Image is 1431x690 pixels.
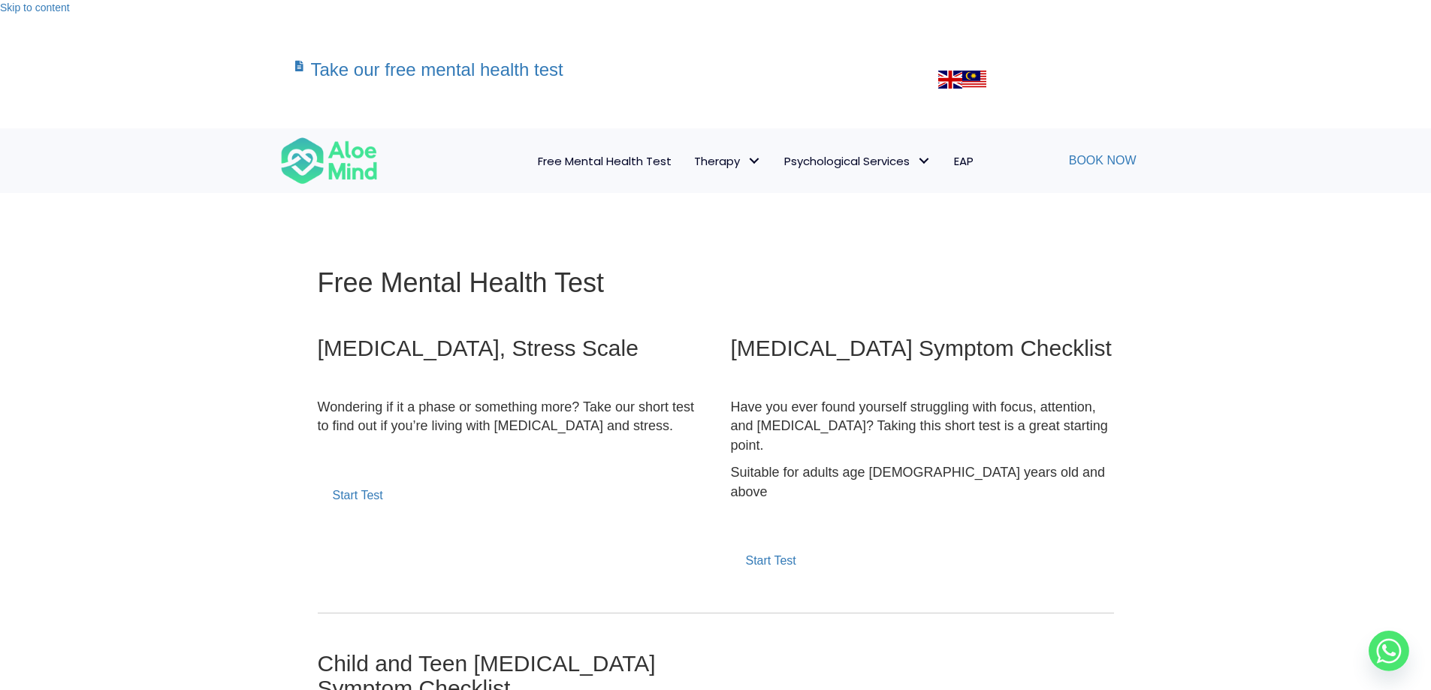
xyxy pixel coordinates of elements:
[318,336,639,360] span: [MEDICAL_DATA], Stress Scale
[731,336,1112,360] span: [MEDICAL_DATA] Symptom Checklist
[280,136,378,185] img: Aloe mind Logo
[538,153,672,169] span: Free Mental Health Test
[962,72,986,84] a: Malay
[1069,154,1137,167] span: Book Now
[773,146,943,176] a: Psychological ServicesPsychological Services: submenu
[731,398,1114,456] p: Have you ever found yourself struggling with focus, attention, and [MEDICAL_DATA]? Taking this sh...
[943,146,985,176] a: EAP
[938,72,962,84] a: English
[731,463,1114,502] p: Suitable for adults age [DEMOGRAPHIC_DATA] years old and above
[954,153,974,169] span: EAP
[938,68,962,92] img: en
[280,45,744,98] a: Take our free mental health test
[694,153,762,169] span: Therapy
[1369,631,1409,671] a: Whatsapp
[397,146,985,176] nav: Menu
[527,146,683,176] a: Free Mental Health Test
[318,398,701,436] p: Wondering if it a phase or something more? Take our short test to find out if you’re living with ...
[746,554,796,567] span: Start Test
[731,539,811,583] a: Start Test
[683,146,773,176] a: TherapyTherapy: submenu
[784,153,931,169] span: Psychological Services
[913,150,935,172] span: Psychological Services: submenu
[311,60,729,80] h3: Take our free mental health test
[318,474,398,517] a: Start Test
[1054,145,1152,176] a: Book Now
[962,68,986,92] img: ms
[333,489,383,502] span: Start Test
[744,150,765,172] span: Therapy: submenu
[318,267,605,298] span: Free Mental Health Test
